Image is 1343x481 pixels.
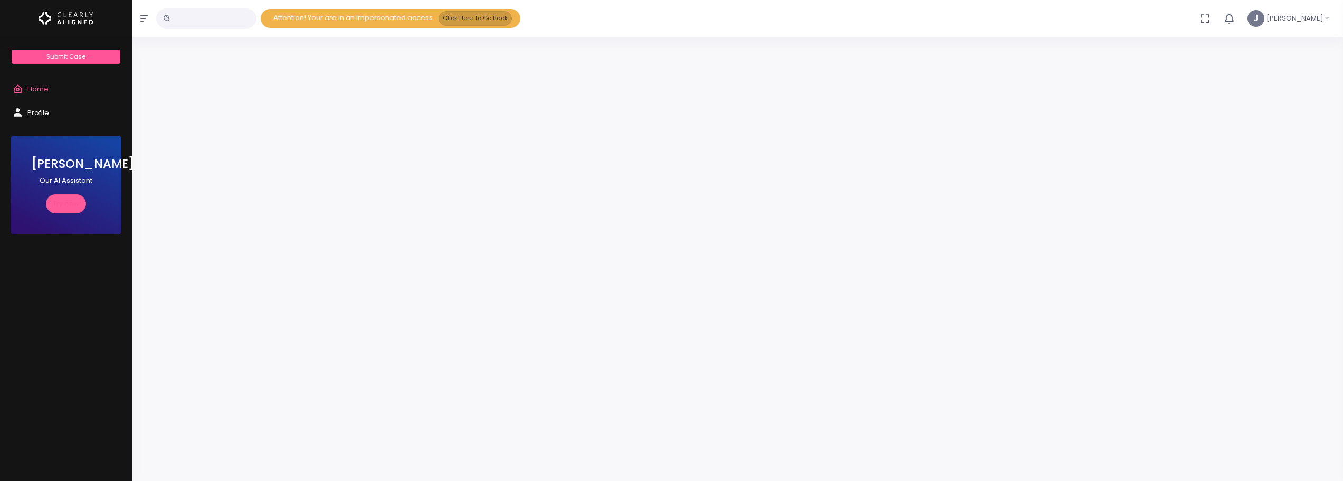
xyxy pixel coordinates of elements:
[27,108,49,118] span: Profile
[32,175,100,186] p: Our AI Assistant
[1247,10,1264,27] span: J
[46,52,85,61] span: Submit Case
[261,9,520,27] div: Attention! Your are in an impersonated access.
[32,157,100,171] h3: [PERSON_NAME]
[46,194,86,214] a: Try now
[439,11,512,25] button: Click Here To Go Back
[12,50,120,64] a: Submit Case
[1266,13,1323,24] span: [PERSON_NAME]
[27,84,49,94] span: Home
[39,7,93,30] img: Logo Horizontal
